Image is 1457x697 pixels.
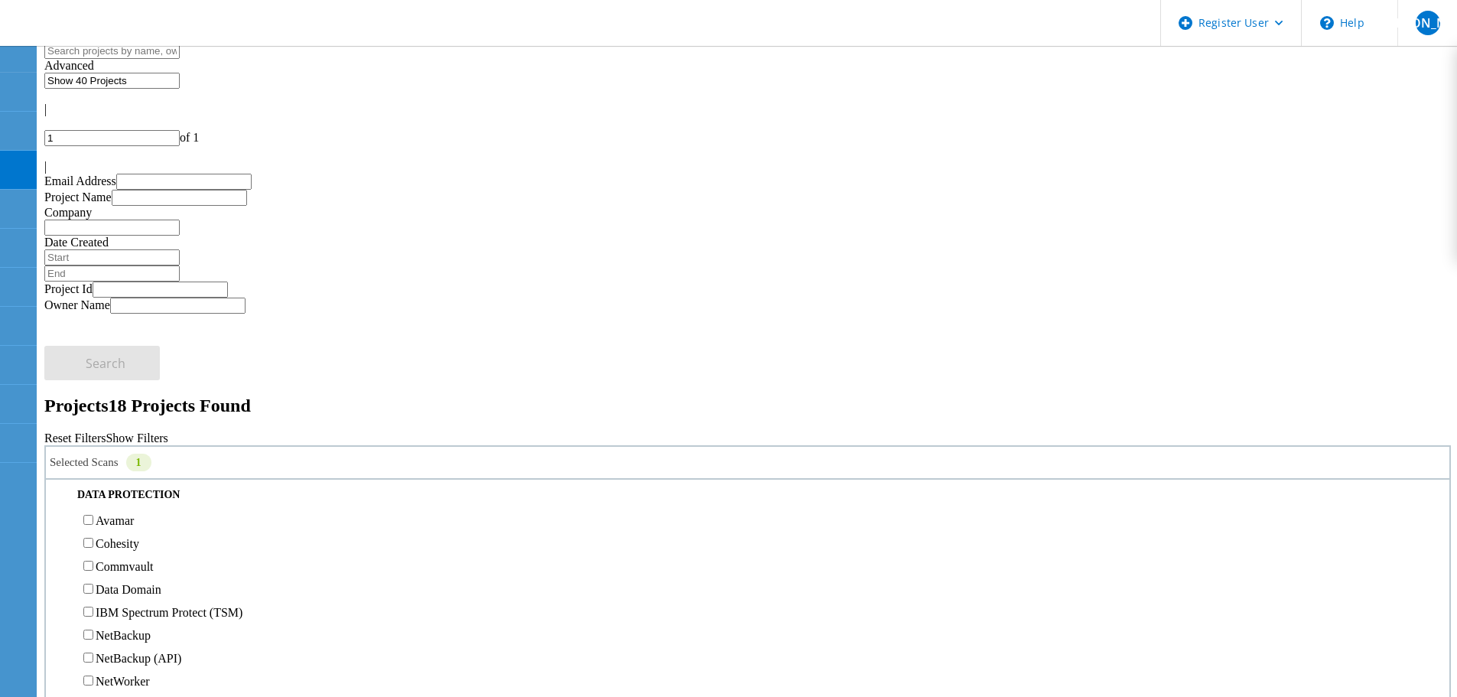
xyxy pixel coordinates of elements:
label: Cohesity [96,537,139,550]
label: NetBackup (API) [96,652,181,665]
label: Project Name [44,191,112,204]
div: 1 [126,454,151,471]
label: Company [44,206,92,219]
input: End [44,265,180,282]
div: | [44,103,1451,116]
div: Data Protection [54,488,1442,503]
label: Data Domain [96,583,161,596]
input: Search projects by name, owner, ID, company, etc [44,43,180,59]
button: Search [44,346,160,380]
label: Project Id [44,282,93,295]
b: Projects [44,396,109,415]
label: NetBackup [96,629,151,642]
label: IBM Spectrum Protect (TSM) [96,606,242,619]
input: Start [44,249,180,265]
span: 18 Projects Found [109,396,251,415]
a: Show Filters [106,432,167,445]
label: Date Created [44,236,109,249]
label: NetWorker [96,675,150,688]
div: | [44,160,1451,174]
a: Live Optics Dashboard [15,30,180,43]
label: Owner Name [44,298,110,311]
label: Commvault [96,560,154,573]
span: Search [86,355,125,372]
label: Email Address [44,174,116,187]
span: of 1 [180,131,199,144]
a: Reset Filters [44,432,106,445]
svg: \n [1320,16,1334,30]
label: Avamar [96,514,134,527]
div: Selected Scans [44,445,1451,480]
span: Advanced [44,59,94,72]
